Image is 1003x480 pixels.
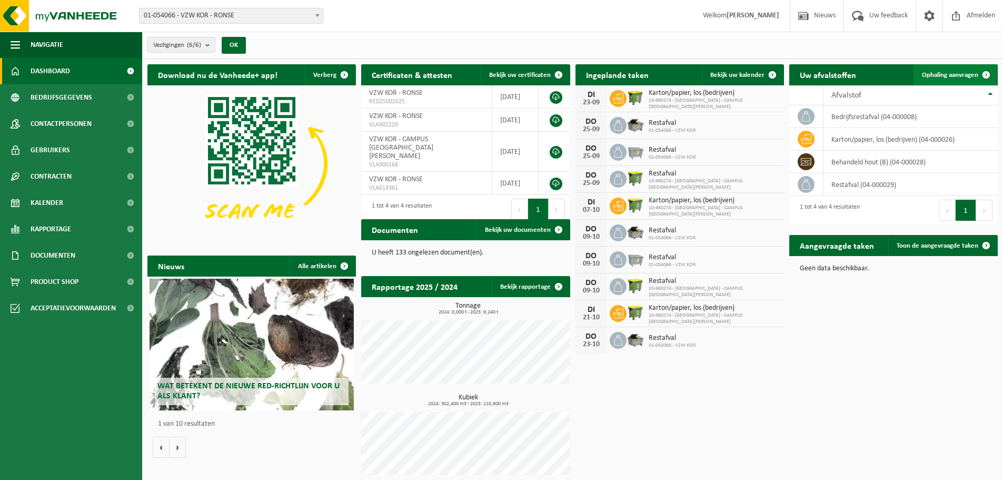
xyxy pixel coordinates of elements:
span: 10-960274 - [GEOGRAPHIC_DATA] - CAMPUS [GEOGRAPHIC_DATA][PERSON_NAME] [649,286,779,298]
span: Vestigingen [153,37,201,53]
img: WB-5000-GAL-GY-04 [627,115,644,133]
span: Documenten [31,242,75,269]
button: Verberg [305,64,355,85]
div: DO [581,171,602,180]
a: Alle artikelen [290,256,355,277]
span: Karton/papier, los (bedrijven) [649,89,779,97]
span: VZW KOR - CAMPUS [GEOGRAPHIC_DATA][PERSON_NAME] [369,135,433,160]
h3: Kubiek [366,394,570,407]
button: OK [222,37,246,54]
p: U heeft 133 ongelezen document(en). [372,249,559,257]
button: Next [549,199,565,220]
img: WB-1100-HPE-GN-50 [627,277,644,295]
div: 25-09 [581,153,602,160]
span: RED25002625 [369,97,484,106]
div: DO [581,252,602,260]
p: 1 van 10 resultaten [158,420,351,428]
img: WB-2500-GAL-GY-01 [627,142,644,160]
span: Restafval [649,334,696,342]
h2: Aangevraagde taken [789,235,885,256]
span: Ophaling aanvragen [922,72,978,79]
span: Bekijk uw certificaten [489,72,551,79]
span: 2024: 302,400 m3 - 2025: 210,900 m3 [366,401,570,407]
span: Karton/papier, los (bedrijven) [649,197,779,205]
span: 01-054066 - VZW KOR [649,262,696,268]
span: Restafval [649,119,696,128]
h2: Nieuws [147,256,195,276]
span: 01-054066 - VZW KOR [649,235,696,241]
h2: Documenten [361,219,429,240]
span: Restafval [649,146,696,154]
span: Toon de aangevraagde taken [897,242,978,249]
div: DO [581,279,602,287]
span: 10-960274 - [GEOGRAPHIC_DATA] - CAMPUS [GEOGRAPHIC_DATA][PERSON_NAME] [649,97,779,110]
td: [DATE] [492,132,539,172]
span: VLA613361 [369,184,484,192]
span: Verberg [313,72,336,79]
span: Restafval [649,170,779,178]
span: Product Shop [31,269,78,295]
span: 10-960274 - [GEOGRAPHIC_DATA] - CAMPUS [GEOGRAPHIC_DATA][PERSON_NAME] [649,205,779,218]
td: karton/papier, los (bedrijven) (04-000026) [823,128,998,151]
span: Karton/papier, los (bedrijven) [649,304,779,312]
button: 1 [956,200,976,221]
td: behandeld hout (B) (04-000028) [823,151,998,173]
button: Next [976,200,992,221]
span: Afvalstof [831,91,861,100]
div: 23-09 [581,99,602,106]
span: VZW KOR - RONSE [369,175,423,183]
img: Download de VHEPlus App [147,85,356,242]
a: Bekijk uw kalender [702,64,783,85]
button: Volgende [170,437,186,458]
span: Contactpersonen [31,111,92,137]
h2: Download nu de Vanheede+ app! [147,64,288,85]
div: 09-10 [581,233,602,241]
span: VLA902229 [369,121,484,129]
a: Bekijk uw documenten [476,219,569,240]
a: Toon de aangevraagde taken [888,235,997,256]
span: 01-054066 - VZW KOR - RONSE [140,8,323,23]
td: restafval (04-000029) [823,173,998,196]
img: WB-5000-GAL-GY-04 [627,330,644,348]
span: Dashboard [31,58,70,84]
span: Bekijk uw documenten [485,227,551,233]
div: 07-10 [581,207,602,214]
div: 21-10 [581,314,602,321]
a: Bekijk uw certificaten [481,64,569,85]
h2: Rapportage 2025 / 2024 [361,276,468,297]
div: DO [581,117,602,126]
img: WB-1100-HPE-GN-50 [627,169,644,187]
a: Wat betekent de nieuwe RED-richtlijn voor u als klant? [150,279,354,410]
h2: Ingeplande taken [575,64,659,85]
span: Restafval [649,227,696,235]
span: Gebruikers [31,137,70,163]
span: Restafval [649,277,779,286]
a: Bekijk rapportage [492,276,569,297]
h2: Uw afvalstoffen [789,64,867,85]
span: Bekijk uw kalender [710,72,764,79]
div: DO [581,332,602,341]
span: Rapportage [31,216,71,242]
div: 09-10 [581,260,602,268]
span: 01-054066 - VZW KOR [649,128,696,134]
div: 25-09 [581,180,602,187]
span: 10-960274 - [GEOGRAPHIC_DATA] - CAMPUS [GEOGRAPHIC_DATA][PERSON_NAME] [649,312,779,325]
div: DI [581,306,602,314]
div: DI [581,91,602,99]
span: Contracten [31,163,72,190]
img: WB-5000-GAL-GY-04 [627,223,644,241]
div: DO [581,144,602,153]
img: WB-1100-HPE-GN-50 [627,89,644,106]
span: VZW KOR - RONSE [369,112,423,120]
span: 10-960274 - [GEOGRAPHIC_DATA] - CAMPUS [GEOGRAPHIC_DATA][PERSON_NAME] [649,178,779,191]
div: 23-10 [581,341,602,348]
span: Bedrijfsgegevens [31,84,92,111]
span: Kalender [31,190,63,216]
img: WB-1100-HPE-GN-50 [627,303,644,321]
span: 2024: 0,000 t - 2025: 9,240 t [366,310,570,315]
div: 09-10 [581,287,602,295]
div: DI [581,198,602,207]
div: 25-09 [581,126,602,133]
button: Vorige [153,437,170,458]
td: [DATE] [492,172,539,195]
